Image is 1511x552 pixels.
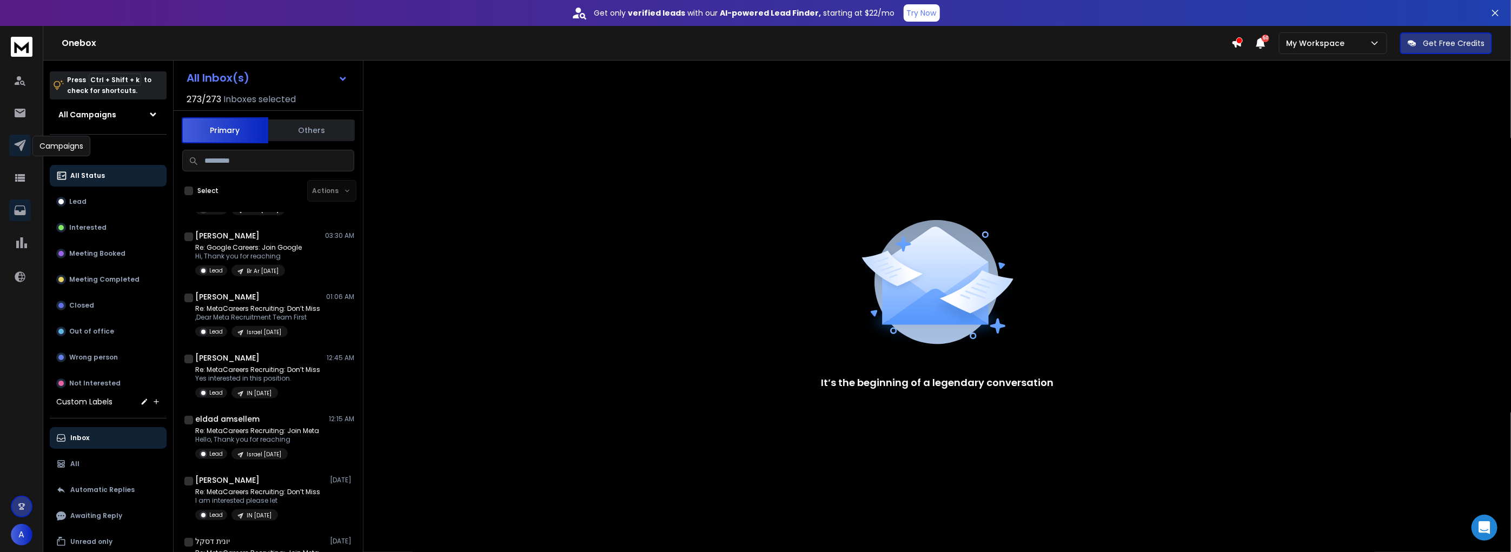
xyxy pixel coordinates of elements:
[69,353,118,362] p: Wrong person
[209,267,223,275] p: Lead
[70,486,135,494] p: Automatic Replies
[247,389,271,397] p: IN [DATE]
[50,217,167,238] button: Interested
[69,301,94,310] p: Closed
[329,415,354,423] p: 12:15 AM
[326,292,354,301] p: 01:06 AM
[821,375,1053,390] p: It’s the beginning of a legendary conversation
[195,365,320,374] p: Re: MetaCareers Recruiting: Don’t Miss
[50,191,167,212] button: Lead
[50,373,167,394] button: Not Interested
[70,511,122,520] p: Awaiting Reply
[69,249,125,258] p: Meeting Booked
[32,136,90,156] div: Campaigns
[195,374,320,383] p: Yes interested in this position.
[195,435,319,444] p: Hello, Thank you for reaching
[50,104,167,125] button: All Campaigns
[1400,32,1492,54] button: Get Free Credits
[69,275,140,284] p: Meeting Completed
[247,450,281,458] p: Israel [DATE]
[58,109,116,120] h1: All Campaigns
[209,328,223,336] p: Lead
[195,243,302,252] p: Re: Google Careers: Join Google
[67,75,151,96] p: Press to check for shortcuts.
[50,243,167,264] button: Meeting Booked
[187,72,249,83] h1: All Inbox(s)
[50,453,167,475] button: All
[325,231,354,240] p: 03:30 AM
[1472,515,1497,541] div: Open Intercom Messenger
[50,269,167,290] button: Meeting Completed
[70,434,89,442] p: Inbox
[195,488,320,496] p: Re: MetaCareers Recruiting: Don’t Miss
[50,479,167,501] button: Automatic Replies
[195,536,230,547] h1: יונית דסקל
[50,295,167,316] button: Closed
[70,460,79,468] p: All
[1423,38,1485,49] p: Get Free Credits
[69,197,87,206] p: Lead
[209,389,223,397] p: Lead
[178,67,356,89] button: All Inbox(s)
[720,8,821,18] strong: AI-powered Lead Finder,
[195,414,260,424] h1: eldad amsellem
[247,511,271,520] p: IN [DATE]
[195,496,320,505] p: I am interested please let
[330,476,354,484] p: [DATE]
[209,450,223,458] p: Lead
[70,537,112,546] p: Unread only
[50,427,167,449] button: Inbox
[62,37,1231,50] h1: Onebox
[195,353,260,363] h1: [PERSON_NAME]
[195,291,260,302] h1: [PERSON_NAME]
[904,4,940,22] button: Try Now
[50,321,167,342] button: Out of office
[209,511,223,519] p: Lead
[594,8,895,18] p: Get only with our starting at $22/mo
[187,93,221,106] span: 273 / 273
[50,347,167,368] button: Wrong person
[11,524,32,546] button: A
[89,74,141,86] span: Ctrl + Shift + k
[247,267,279,275] p: Br Ar [DATE]
[1286,38,1349,49] p: My Workspace
[197,187,218,195] label: Select
[182,117,268,143] button: Primary
[330,537,354,546] p: [DATE]
[247,328,281,336] p: Israel [DATE]
[50,165,167,187] button: All Status
[195,427,319,435] p: Re: MetaCareers Recruiting: Join Meta
[50,505,167,527] button: Awaiting Reply
[69,223,107,232] p: Interested
[70,171,105,180] p: All Status
[195,313,320,322] p: ,Dear Meta Recruitment Team First
[327,354,354,362] p: 12:45 AM
[69,379,121,388] p: Not Interested
[268,118,355,142] button: Others
[50,143,167,158] h3: Filters
[628,8,686,18] strong: verified leads
[69,327,114,336] p: Out of office
[195,230,260,241] h1: [PERSON_NAME]
[223,93,296,106] h3: Inboxes selected
[11,37,32,57] img: logo
[195,252,302,261] p: Hi, Thank you for reaching
[1262,35,1269,42] span: 50
[195,304,320,313] p: Re: MetaCareers Recruiting: Don’t Miss
[907,8,937,18] p: Try Now
[56,396,112,407] h3: Custom Labels
[195,475,260,486] h1: [PERSON_NAME]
